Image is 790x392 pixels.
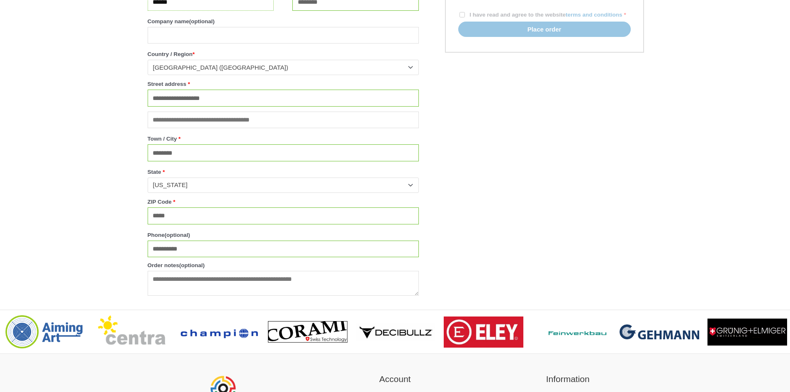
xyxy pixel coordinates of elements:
span: State [148,178,419,193]
span: (optional) [165,232,190,238]
label: ZIP Code [148,196,419,207]
label: Phone [148,229,419,241]
span: (optional) [189,18,214,24]
span: (optional) [179,262,204,268]
label: Town / City [148,133,419,144]
h2: Information [492,373,644,386]
label: Street address [148,78,419,90]
h2: Account [319,373,471,386]
label: State [148,166,419,178]
label: Country / Region [148,49,419,60]
label: Order notes [148,260,419,271]
img: brand logo [444,317,523,348]
span: California [153,181,406,189]
span: Country / Region [148,60,419,75]
label: Company name [148,16,419,27]
span: United States (US) [153,63,406,72]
